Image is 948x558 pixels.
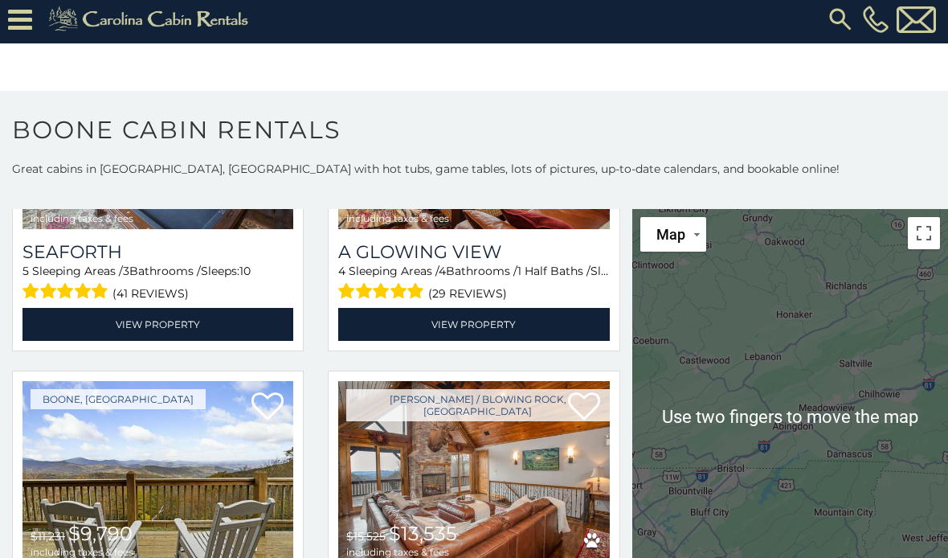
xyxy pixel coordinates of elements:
a: Boone, [GEOGRAPHIC_DATA] [31,389,206,409]
span: including taxes & fees [346,547,457,557]
span: 4 [439,264,446,278]
span: 10 [239,264,251,278]
img: Khaki-logo.png [40,3,262,35]
a: Add to favorites [251,391,284,425]
span: including taxes & fees [346,213,456,224]
a: [PHONE_NUMBER] [859,6,893,33]
span: Map [656,226,685,243]
span: (29 reviews) [428,283,507,304]
span: 1 Half Baths / [517,264,590,278]
span: $9,790 [68,522,133,545]
span: 4 [338,264,345,278]
div: Sleeping Areas / Bathrooms / Sleeps: [22,263,293,304]
button: Toggle fullscreen view [908,217,940,249]
span: $12,975 [31,195,71,210]
span: 3 [123,264,129,278]
img: search-regular.svg [826,5,855,34]
span: including taxes & fees [31,213,138,224]
span: 5 [22,264,29,278]
span: $13,535 [389,522,457,545]
button: Change map style [640,217,706,252]
div: Sleeping Areas / Bathrooms / Sleeps: [338,263,609,304]
a: A Glowing View [338,241,609,263]
span: (41 reviews) [112,283,189,304]
span: including taxes & fees [31,547,133,557]
a: View Property [22,308,293,341]
span: $15,872 [346,195,386,210]
span: $11,231 [31,529,65,544]
a: [PERSON_NAME] / Blowing Rock, [GEOGRAPHIC_DATA] [346,389,609,421]
a: Seaforth [22,241,293,263]
span: $15,525 [346,529,386,544]
a: View Property [338,308,609,341]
